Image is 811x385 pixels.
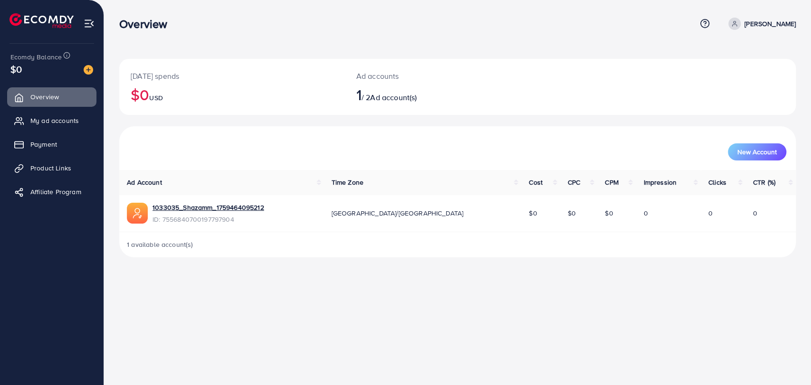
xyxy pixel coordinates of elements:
[643,178,677,187] span: Impression
[30,163,71,173] span: Product Links
[127,178,162,187] span: Ad Account
[332,208,464,218] span: [GEOGRAPHIC_DATA]/[GEOGRAPHIC_DATA]
[30,187,81,197] span: Affiliate Program
[737,149,777,155] span: New Account
[10,13,74,28] img: logo
[127,240,193,249] span: 1 available account(s)
[529,178,543,187] span: Cost
[131,70,334,82] p: [DATE] spends
[127,203,148,224] img: ic-ads-acc.e4c84228.svg
[370,92,417,103] span: Ad account(s)
[356,84,362,105] span: 1
[84,65,93,75] img: image
[753,208,757,218] span: 0
[149,93,162,103] span: USD
[131,85,334,103] h2: $0
[7,87,96,106] a: Overview
[30,140,57,149] span: Payment
[153,215,264,224] span: ID: 7556840700197797904
[356,85,503,103] h2: / 2
[7,159,96,178] a: Product Links
[643,208,648,218] span: 0
[708,178,726,187] span: Clicks
[568,178,580,187] span: CPC
[725,18,796,30] a: [PERSON_NAME]
[605,208,613,218] span: $0
[153,203,264,212] a: 1033035_Shazamm_1759464095212
[753,178,775,187] span: CTR (%)
[771,342,804,378] iframe: Chat
[728,143,786,160] button: New Account
[30,116,79,125] span: My ad accounts
[84,18,95,29] img: menu
[708,208,713,218] span: 0
[119,17,175,31] h3: Overview
[744,18,796,29] p: [PERSON_NAME]
[7,182,96,201] a: Affiliate Program
[10,62,22,76] span: $0
[7,111,96,130] a: My ad accounts
[568,208,576,218] span: $0
[332,178,363,187] span: Time Zone
[7,135,96,154] a: Payment
[356,70,503,82] p: Ad accounts
[605,178,618,187] span: CPM
[30,92,59,102] span: Overview
[10,52,62,62] span: Ecomdy Balance
[529,208,537,218] span: $0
